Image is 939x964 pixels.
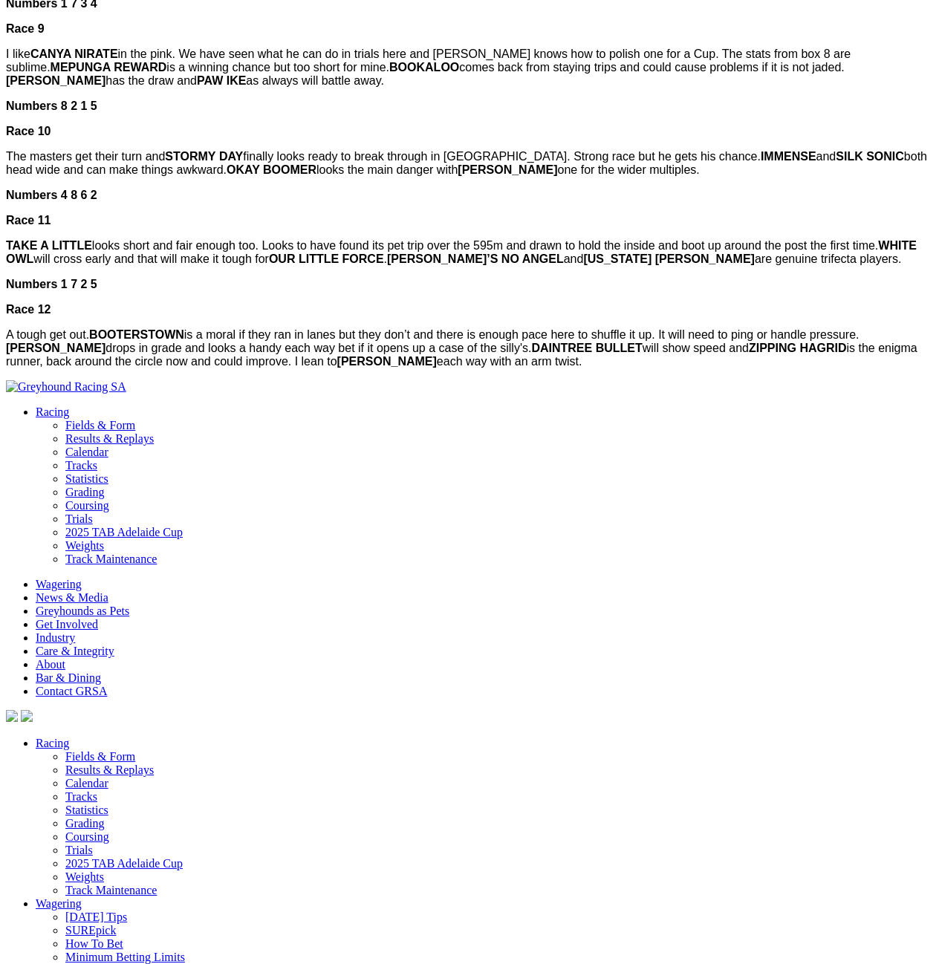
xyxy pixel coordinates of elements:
[36,631,75,644] a: Industry
[65,512,93,525] a: Trials
[36,685,107,697] a: Contact GRSA
[749,342,847,354] strong: ZIPPING HAGRID
[36,658,65,671] a: About
[6,22,45,35] span: Race 9
[65,844,93,856] a: Trials
[227,163,316,176] strong: OKAY BOOMER
[65,911,127,923] a: [DATE] Tips
[65,526,183,538] a: 2025 TAB Adelaide Cup
[6,380,126,394] img: Greyhound Racing SA
[65,804,108,816] a: Statistics
[65,937,123,950] a: How To Bet
[761,150,816,163] strong: IMMENSE
[6,189,97,201] span: Numbers 4 8 6 2
[337,355,437,368] strong: [PERSON_NAME]
[531,342,642,354] strong: DAINTREE BULLET
[458,163,557,176] strong: [PERSON_NAME]
[36,897,82,910] a: Wagering
[65,446,108,458] a: Calendar
[299,253,384,265] strong: LITTLE FORCE
[65,830,109,843] a: Coursing
[6,328,917,368] span: A tough get out. is a moral if they ran in lanes but they don’t and there is enough pace here to ...
[36,645,114,657] a: Care & Integrity
[65,857,183,870] a: 2025 TAB Adelaide Cup
[6,48,851,87] span: I like in the pink. We have seen what he can do in trials here and [PERSON_NAME] knows how to pol...
[65,459,97,472] a: Tracks
[36,605,129,617] a: Greyhounds as Pets
[65,817,104,830] a: Grading
[6,710,18,722] img: facebook.svg
[6,214,51,227] span: Race 11
[65,553,157,565] a: Track Maintenance
[30,48,118,60] strong: CANYA NIRATE
[89,328,184,341] strong: BOOTERSTOWN
[6,303,51,316] span: Race 12
[65,777,108,789] a: Calendar
[6,239,917,265] span: looks short and fair enough too. Looks to have found its pet trip over the 595m and drawn to hold...
[65,750,135,763] a: Fields & Form
[36,618,98,631] a: Get Involved
[836,150,904,163] strong: SILK SONIC
[65,419,135,431] a: Fields & Form
[65,432,154,445] a: Results & Replays
[65,951,185,963] a: Minimum Betting Limits
[6,125,51,137] span: Race 10
[6,74,105,87] strong: [PERSON_NAME]
[21,710,33,722] img: twitter.svg
[65,924,116,937] a: SUREpick
[65,884,157,896] a: Track Maintenance
[6,100,97,112] span: Numbers 8 2 1 5
[583,253,755,265] strong: [US_STATE] [PERSON_NAME]
[165,150,215,163] strong: STORMY
[269,253,296,265] strong: OUR
[36,737,69,749] a: Racing
[65,870,104,883] a: Weights
[51,61,167,74] strong: MEPUNGA REWARD
[65,486,104,498] a: Grading
[6,239,92,252] strong: TAKE A LITTLE
[65,499,109,512] a: Coursing
[197,74,246,87] strong: PAW IKE
[6,278,97,290] span: Numbers 1 7 2 5
[36,406,69,418] a: Racing
[6,239,917,265] strong: WHITE OWL
[389,61,459,74] strong: BOOKALOO
[6,342,105,354] strong: [PERSON_NAME]
[65,472,108,485] a: Statistics
[36,578,82,590] a: Wagering
[6,150,927,176] span: The masters get their turn and finally looks ready to break through in [GEOGRAPHIC_DATA]. Strong ...
[36,671,101,684] a: Bar & Dining
[36,591,108,604] a: News & Media
[65,790,97,803] a: Tracks
[65,763,154,776] a: Results & Replays
[65,539,104,552] a: Weights
[219,150,243,163] strong: DAY
[387,253,564,265] strong: [PERSON_NAME]’S NO ANGEL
